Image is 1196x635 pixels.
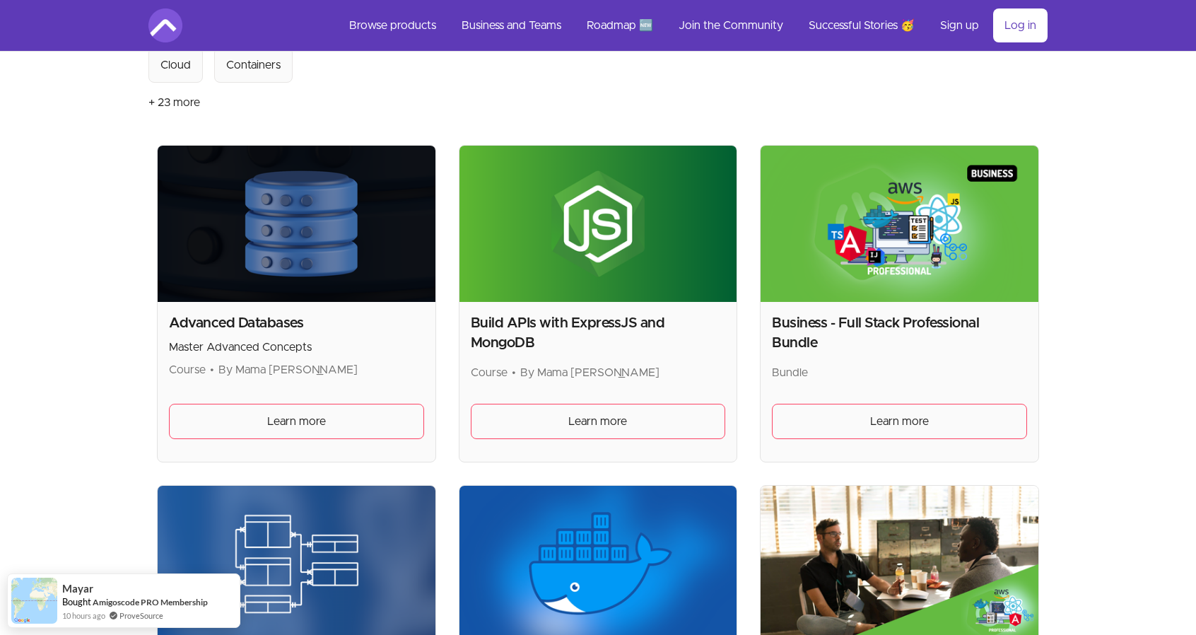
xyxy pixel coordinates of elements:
[62,596,91,607] span: Bought
[119,610,163,622] a: ProveSource
[158,146,435,302] img: Product image for Advanced Databases
[62,610,105,622] span: 10 hours ago
[568,413,627,430] span: Learn more
[169,339,424,356] p: Master Advanced Concepts
[62,583,93,595] span: Mayar
[772,404,1027,439] a: Learn more
[11,578,57,624] img: provesource social proof notification image
[870,413,929,430] span: Learn more
[450,8,573,42] a: Business and Teams
[512,367,516,378] span: •
[575,8,664,42] a: Roadmap 🆕
[761,146,1038,302] img: Product image for Business - Full Stack Professional Bundle
[267,413,326,430] span: Learn more
[772,313,1027,353] h2: Business - Full Stack Professional Bundle
[667,8,795,42] a: Join the Community
[471,404,726,439] a: Learn more
[338,8,447,42] a: Browse products
[471,367,508,378] span: Course
[226,57,281,74] div: Containers
[148,8,182,42] img: Amigoscode logo
[338,8,1048,42] nav: Main
[169,364,206,375] span: Course
[210,364,214,375] span: •
[93,596,208,608] a: Amigoscode PRO Membership
[797,8,926,42] a: Successful Stories 🥳
[459,146,737,302] img: Product image for Build APIs with ExpressJS and MongoDB
[520,367,659,378] span: By Mama [PERSON_NAME]
[169,404,424,439] a: Learn more
[148,83,200,122] button: + 23 more
[218,364,358,375] span: By Mama [PERSON_NAME]
[471,313,726,353] h2: Build APIs with ExpressJS and MongoDB
[772,367,808,378] span: Bundle
[929,8,990,42] a: Sign up
[993,8,1048,42] a: Log in
[160,57,191,74] div: Cloud
[169,313,424,333] h2: Advanced Databases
